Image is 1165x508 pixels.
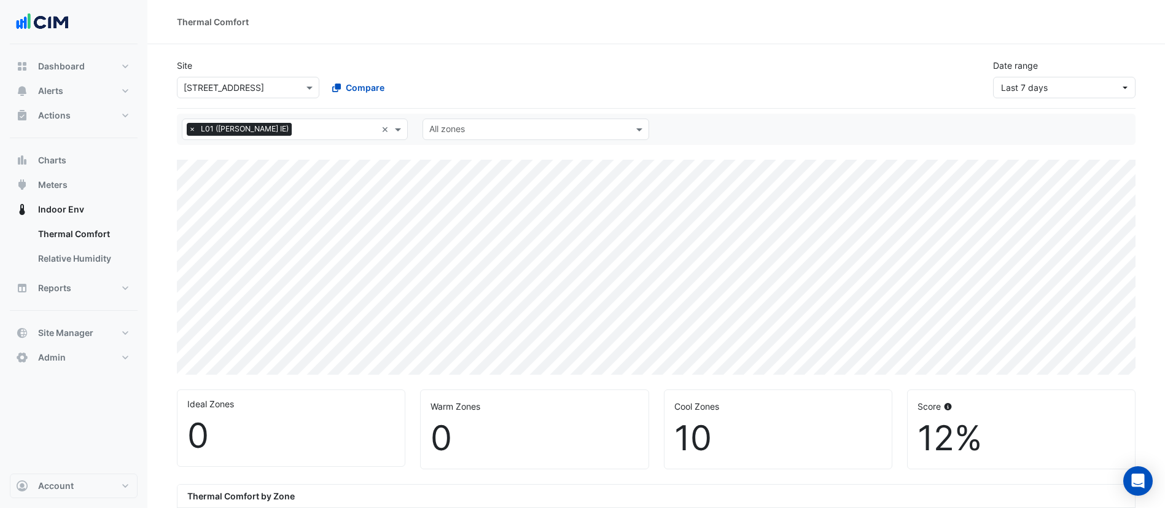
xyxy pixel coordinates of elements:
[918,400,1125,413] div: Score
[16,327,28,339] app-icon: Site Manager
[10,79,138,103] button: Alerts
[38,154,66,166] span: Charts
[16,179,28,191] app-icon: Meters
[1123,466,1153,496] div: Open Intercom Messenger
[1001,82,1048,93] span: 03 Sep 25 - 09 Sep 25
[38,179,68,191] span: Meters
[431,418,638,459] div: 0
[10,148,138,173] button: Charts
[674,418,882,459] div: 10
[10,276,138,300] button: Reports
[28,246,138,271] a: Relative Humidity
[346,81,384,94] span: Compare
[38,60,85,72] span: Dashboard
[10,222,138,276] div: Indoor Env
[38,327,93,339] span: Site Manager
[16,109,28,122] app-icon: Actions
[10,103,138,128] button: Actions
[38,85,63,97] span: Alerts
[993,59,1038,72] label: Date range
[38,109,71,122] span: Actions
[381,123,392,136] span: Clear
[16,351,28,364] app-icon: Admin
[177,15,249,28] div: Thermal Comfort
[10,197,138,222] button: Indoor Env
[187,415,395,456] div: 0
[28,222,138,246] a: Thermal Comfort
[10,173,138,197] button: Meters
[38,351,66,364] span: Admin
[16,85,28,97] app-icon: Alerts
[10,54,138,79] button: Dashboard
[10,345,138,370] button: Admin
[177,59,192,72] label: Site
[918,418,1125,459] div: 12%
[427,122,465,138] div: All zones
[16,60,28,72] app-icon: Dashboard
[187,491,295,501] b: Thermal Comfort by Zone
[15,10,70,34] img: Company Logo
[993,77,1136,98] button: Last 7 days
[16,203,28,216] app-icon: Indoor Env
[10,321,138,345] button: Site Manager
[10,474,138,498] button: Account
[324,77,392,98] button: Compare
[38,203,84,216] span: Indoor Env
[187,123,198,135] span: ×
[674,400,882,413] div: Cool Zones
[38,282,71,294] span: Reports
[16,154,28,166] app-icon: Charts
[16,282,28,294] app-icon: Reports
[431,400,638,413] div: Warm Zones
[198,123,292,135] span: L01 ([PERSON_NAME] IE)
[187,397,395,410] div: Ideal Zones
[38,480,74,492] span: Account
